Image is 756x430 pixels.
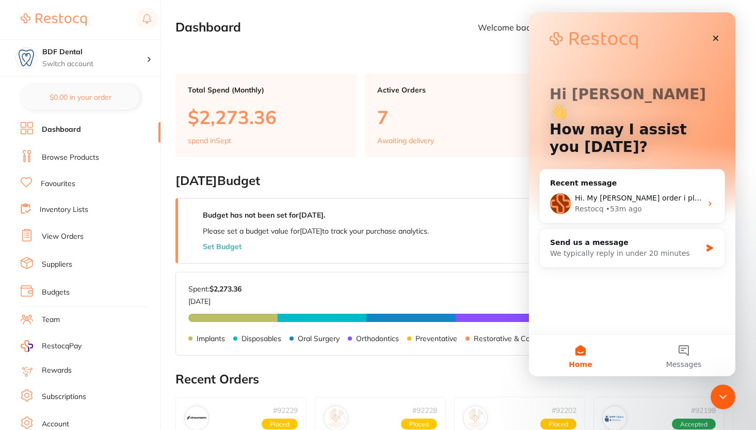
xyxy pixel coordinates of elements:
[137,348,173,356] span: Messages
[188,86,344,94] p: Total Spend (Monthly)
[188,106,344,128] p: $2,273.36
[203,210,325,220] strong: Budget has not been set for [DATE] .
[298,334,340,343] p: Oral Surgery
[103,323,206,364] button: Messages
[326,408,346,428] img: Henry Schein Halas
[605,408,624,428] img: Erskine Dental
[415,334,457,343] p: Preventative
[16,48,37,68] img: BDF Dental
[401,419,437,430] span: Placed
[187,408,206,428] img: Straumann
[21,85,140,110] button: $0.00 in your order
[42,341,82,351] span: RestocqPay
[42,259,72,270] a: Suppliers
[203,227,429,235] p: Please set a budget value for [DATE] to track your purchase analytics.
[210,284,242,294] strong: $2,273.36
[77,191,113,202] div: • 53m ago
[672,419,716,430] span: Accepted
[42,59,147,69] p: Switch account
[377,86,534,94] p: Active Orders
[42,392,86,402] a: Subscriptions
[40,348,63,356] span: Home
[42,287,70,298] a: Budgets
[21,236,172,247] div: We typically reply in under 20 minutes
[175,372,735,387] h2: Recent Orders
[42,315,60,325] a: Team
[175,174,735,188] h2: [DATE] Budget
[42,125,81,135] a: Dashboard
[377,106,534,128] p: 7
[552,406,576,414] p: # 92202
[529,12,735,376] iframe: Intercom live chat
[474,334,552,343] p: Restorative & Cosmetic
[262,419,298,430] span: Placed
[412,406,437,414] p: # 92228
[42,152,99,163] a: Browse Products
[691,406,716,414] p: # 92198
[188,293,242,305] p: [DATE]
[188,285,242,293] p: Spent:
[10,216,196,255] div: Send us a messageWe typically reply in under 20 minutes
[365,73,546,157] a: Active Orders7Awaiting delivery
[21,340,82,352] a: RestocqPay
[197,334,225,343] p: Implants
[21,225,172,236] div: Send us a message
[178,17,196,35] div: Close
[41,179,75,189] a: Favourites
[188,136,231,145] p: spend in Sept
[711,385,735,409] iframe: Intercom live chat
[203,242,242,251] button: Set Budget
[273,406,298,414] p: # 92229
[175,20,241,35] h2: Dashboard
[40,205,88,215] a: Inventory Lists
[21,340,33,352] img: RestocqPay
[21,8,87,32] a: Restocq Logo
[42,47,147,57] h4: BDF Dental
[356,334,399,343] p: Orthodontics
[46,191,75,202] div: Restocq
[21,13,87,26] img: Restocq Logo
[175,73,357,157] a: Total Spend (Monthly)$2,273.36spend inSept
[377,136,434,145] p: Awaiting delivery
[42,419,69,429] a: Account
[465,408,485,428] img: Adam Dental
[540,419,576,430] span: Placed
[478,23,649,32] p: Welcome back, [PERSON_NAME] Clydesdale
[242,334,281,343] p: Disposables
[42,365,72,376] a: Rewards
[42,232,84,242] a: View Orders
